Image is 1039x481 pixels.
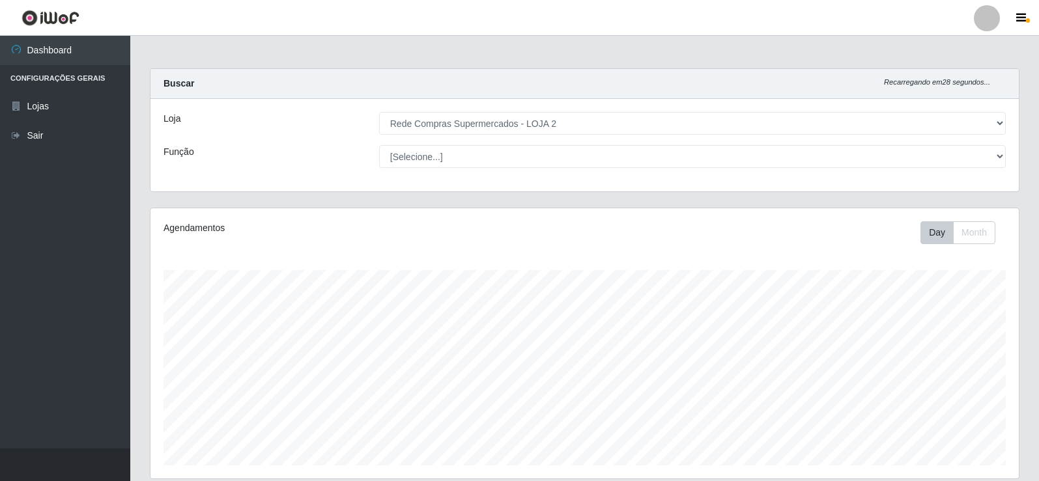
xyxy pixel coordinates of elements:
[164,78,194,89] strong: Buscar
[21,10,79,26] img: CoreUI Logo
[920,221,1006,244] div: Toolbar with button groups
[164,221,503,235] div: Agendamentos
[953,221,995,244] button: Month
[920,221,995,244] div: First group
[164,112,180,126] label: Loja
[920,221,954,244] button: Day
[884,78,990,86] i: Recarregando em 28 segundos...
[164,145,194,159] label: Função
